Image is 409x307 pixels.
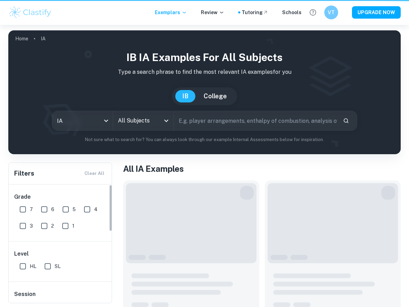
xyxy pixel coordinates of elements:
[327,9,335,16] h6: VT
[14,250,107,258] h6: Level
[41,35,46,42] p: IA
[14,136,395,143] p: Not sure what to search for? You can always look through our example Internal Assessments below f...
[14,50,395,65] h1: IB IA examples for all subjects
[8,6,52,19] img: Clastify logo
[30,222,33,230] span: 3
[52,111,113,130] div: IA
[14,169,34,178] h6: Filters
[307,7,319,18] button: Help and Feedback
[175,90,195,102] button: IB
[14,193,107,201] h6: Grade
[14,68,395,76] p: Type a search phrase to find the most relevant IA examples for you
[30,206,33,213] span: 7
[51,222,54,230] span: 2
[155,9,187,16] p: Exemplars
[352,6,401,19] button: UPGRADE NOW
[282,9,301,16] a: Schools
[201,9,224,16] p: Review
[174,111,337,130] input: E.g. player arrangements, enthalpy of combustion, analysis of a big city...
[15,34,28,43] a: Home
[161,116,171,126] button: Open
[8,30,401,154] img: profile cover
[324,6,338,19] button: VT
[123,162,401,175] h1: All IA Examples
[340,115,352,127] button: Search
[51,206,54,213] span: 6
[55,263,61,270] span: SL
[14,290,107,304] h6: Session
[72,222,74,230] span: 1
[242,9,268,16] a: Tutoring
[30,263,36,270] span: HL
[94,206,97,213] span: 4
[197,90,234,102] button: College
[73,206,76,213] span: 5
